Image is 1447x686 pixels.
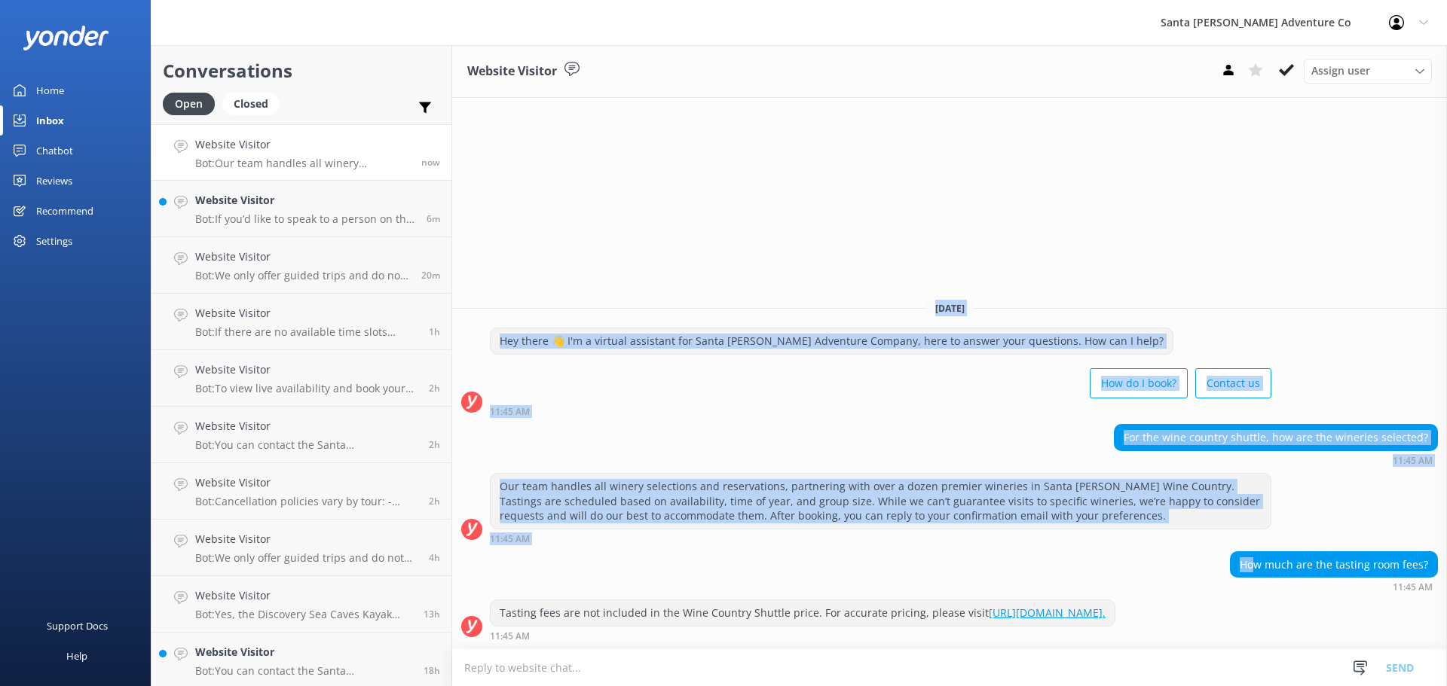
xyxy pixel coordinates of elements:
div: Tasting fees are not included in the Wine Country Shuttle price. For accurate pricing, please visit [491,600,1115,626]
span: Aug 29 2025 05:22pm (UTC -07:00) America/Tijuana [424,664,440,677]
span: [DATE] [926,302,974,315]
a: Website VisitorBot:If there are no available time slots showing online, the trip is likely full. ... [151,294,451,350]
div: Settings [36,226,72,256]
span: Assign user [1311,63,1370,79]
div: Our team handles all winery selections and reservations, partnering with over a dozen premier win... [491,474,1271,529]
p: Bot: To view live availability and book your Santa [PERSON_NAME] Adventure tour, click [URL][DOMA... [195,382,418,395]
h4: Website Visitor [195,136,410,153]
a: Website VisitorBot:Yes, the Discovery Sea Caves Kayak Tour includes paddling through scenic sea c... [151,576,451,633]
p: Bot: We only offer guided trips and do not rent equipment, including surfboards, without a lesson. [195,551,418,565]
div: Inbox [36,105,64,136]
strong: 11:45 AM [490,632,530,641]
a: Closed [222,95,287,111]
a: Website VisitorBot:If you’d like to speak to a person on the Santa [PERSON_NAME] Adventure Co. te... [151,181,451,237]
a: Website VisitorBot:To view live availability and book your Santa [PERSON_NAME] Adventure tour, cl... [151,350,451,407]
h4: Website Visitor [195,192,415,209]
h3: Website Visitor [467,62,557,81]
a: [URL][DOMAIN_NAME]. [989,605,1106,620]
div: Open [163,93,215,115]
h4: Website Visitor [195,418,418,434]
span: Aug 30 2025 11:45am (UTC -07:00) America/Tijuana [421,156,440,169]
div: Reviews [36,166,72,196]
p: Bot: Cancellation policies vary by tour: - Channel Islands tours: Full refunds if canceled at lea... [195,495,418,508]
p: Bot: Our team handles all winery selections and reservations, partnering with over a dozen premie... [195,157,410,170]
div: Aug 30 2025 11:45am (UTC -07:00) America/Tijuana [1114,455,1438,465]
a: Website VisitorBot:Cancellation policies vary by tour: - Channel Islands tours: Full refunds if c... [151,463,451,520]
div: Chatbot [36,136,73,166]
span: Aug 29 2025 10:35pm (UTC -07:00) America/Tijuana [424,608,440,620]
strong: 11:45 AM [1393,456,1433,465]
p: Bot: If you’d like to speak to a person on the Santa [PERSON_NAME] Adventure Co. team, please cal... [195,212,415,226]
strong: 11:45 AM [490,535,530,544]
h4: Website Visitor [195,587,412,604]
h4: Website Visitor [195,248,410,265]
h2: Conversations [163,56,440,85]
h4: Website Visitor [195,305,418,322]
span: Aug 30 2025 07:06am (UTC -07:00) America/Tijuana [429,551,440,564]
strong: 11:45 AM [1393,583,1433,592]
img: yonder-white-logo.png [23,26,109,50]
a: Open [163,95,222,111]
a: Website VisitorBot:We only offer guided trips and do not rent equipment. If you're interested in ... [151,237,451,294]
h4: Website Visitor [195,361,418,378]
p: Bot: If there are no available time slots showing online, the trip is likely full. You can reach ... [195,325,418,339]
span: Aug 30 2025 11:39am (UTC -07:00) America/Tijuana [427,212,440,225]
div: Aug 30 2025 11:45am (UTC -07:00) America/Tijuana [1230,581,1438,592]
span: Aug 30 2025 11:25am (UTC -07:00) America/Tijuana [421,269,440,282]
span: Aug 30 2025 09:01am (UTC -07:00) America/Tijuana [429,438,440,451]
a: Website VisitorBot:You can contact the Santa [PERSON_NAME] Adventure Co. team at [PHONE_NUMBER], ... [151,407,451,463]
h4: Website Visitor [195,531,418,547]
h4: Website Visitor [195,644,412,660]
div: Aug 30 2025 11:45am (UTC -07:00) America/Tijuana [490,406,1271,416]
div: Closed [222,93,280,115]
h4: Website Visitor [195,474,418,491]
a: Website VisitorBot:We only offer guided trips and do not rent equipment, including surfboards, wi... [151,520,451,576]
div: Aug 30 2025 11:45am (UTC -07:00) America/Tijuana [490,630,1115,641]
div: Aug 30 2025 11:45am (UTC -07:00) America/Tijuana [490,533,1271,544]
a: Website VisitorBot:Our team handles all winery selections and reservations, partnering with over ... [151,124,451,181]
button: Contact us [1195,368,1271,398]
div: Support Docs [47,611,108,641]
div: Assign User [1304,59,1432,83]
button: How do I book? [1090,368,1188,398]
p: Bot: Yes, the Discovery Sea Caves Kayak Tour includes paddling through scenic sea caves as part o... [195,608,412,621]
strong: 11:45 AM [490,407,530,416]
div: Help [66,641,87,671]
div: Recommend [36,196,93,226]
p: Bot: You can contact the Santa [PERSON_NAME] Adventure Co. team at [PHONE_NUMBER], or by emailing... [195,664,412,678]
p: Bot: We only offer guided trips and do not rent equipment. If you're interested in a guided kayak... [195,269,410,282]
span: Aug 30 2025 09:21am (UTC -07:00) America/Tijuana [429,382,440,395]
span: Aug 30 2025 08:54am (UTC -07:00) America/Tijuana [429,495,440,508]
p: Bot: You can contact the Santa [PERSON_NAME] Adventure Co. team at [PHONE_NUMBER], or by emailing... [195,438,418,452]
div: For the wine country shuttle, how are the wineries selected? [1115,425,1437,450]
div: Hey there 👋 I'm a virtual assistant for Santa [PERSON_NAME] Adventure Company, here to answer you... [491,328,1173,354]
span: Aug 30 2025 10:03am (UTC -07:00) America/Tijuana [429,325,440,338]
div: How much are the tasting room fees? [1231,552,1437,578]
div: Home [36,75,64,105]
